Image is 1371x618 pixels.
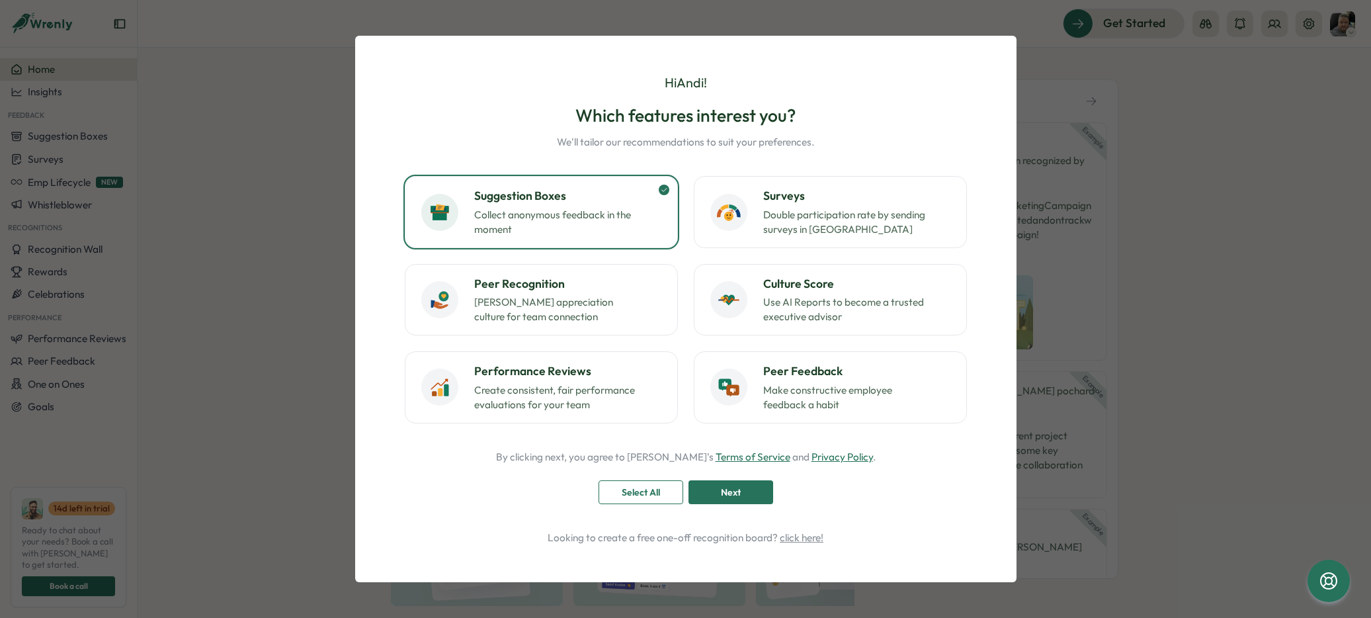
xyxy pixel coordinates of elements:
h2: Which features interest you? [557,104,814,127]
p: We'll tailor our recommendations to suit your preferences. [557,135,814,150]
button: Next [688,480,773,504]
p: Looking to create a free one-off recognition board? [392,531,979,545]
p: [PERSON_NAME] appreciation culture for team connection [474,295,640,324]
button: SurveysDouble participation rate by sending surveys in [GEOGRAPHIC_DATA] [694,176,967,247]
h3: Peer Recognition [474,275,661,292]
p: Use AI Reports to become a trusted executive advisor [763,295,929,324]
button: Peer Recognition[PERSON_NAME] appreciation culture for team connection [405,264,678,335]
a: click here! [780,531,823,544]
a: Terms of Service [716,451,790,463]
span: Next [721,481,741,504]
p: Collect anonymous feedback in the moment [474,208,640,237]
p: Double participation rate by sending surveys in [GEOGRAPHIC_DATA] [763,208,929,237]
a: Privacy Policy [811,451,873,463]
p: Make constructive employee feedback a habit [763,383,929,412]
button: Performance ReviewsCreate consistent, fair performance evaluations for your team [405,351,678,423]
h3: Surveys [763,187,950,204]
button: Select All [599,480,683,504]
h3: Culture Score [763,275,950,292]
button: Culture ScoreUse AI Reports to become a trusted executive advisor [694,264,967,335]
button: Suggestion BoxesCollect anonymous feedback in the moment [405,176,678,247]
h3: Performance Reviews [474,363,661,380]
p: Create consistent, fair performance evaluations for your team [474,383,640,412]
h3: Peer Feedback [763,363,950,380]
span: Select All [622,481,660,504]
button: Peer FeedbackMake constructive employee feedback a habit [694,351,967,423]
h3: Suggestion Boxes [474,187,661,204]
p: By clicking next, you agree to [PERSON_NAME]'s and . [496,450,876,464]
p: Hi Andi ! [665,73,707,93]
